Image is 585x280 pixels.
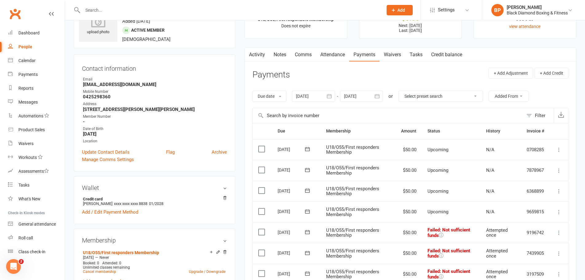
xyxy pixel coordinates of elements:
[427,269,470,280] span: Failed
[8,231,65,245] a: Roll call
[252,91,287,102] button: Due date
[7,6,23,22] a: Clubworx
[83,94,227,100] strong: 0425298360
[281,23,310,28] span: Does not expire
[83,255,94,260] span: [DATE]
[8,68,65,81] a: Payments
[269,48,291,62] a: Notes
[396,160,422,181] td: $50.00
[114,201,147,206] span: xxxx xxxx xxxx 8838
[535,68,568,79] button: + Add Credit
[149,201,163,206] span: 01/2028
[8,151,65,164] a: Workouts
[8,137,65,151] a: Waivers
[278,144,306,154] div: [DATE]
[521,181,550,202] td: 6368899
[8,109,65,123] a: Automations
[83,131,227,137] strong: [DATE]
[396,222,422,243] td: $50.00
[83,197,224,201] strong: Credit card
[8,54,65,68] a: Calendar
[81,255,227,260] div: —
[326,207,379,217] span: U18/O55/First responders Membership
[486,147,494,152] span: N/A
[82,184,227,191] h3: Wallet
[326,144,379,155] span: U18/O55/First responders Membership
[405,48,427,62] a: Tasks
[427,147,448,152] span: Upcoming
[521,160,550,181] td: 7878967
[387,5,413,15] button: Add
[427,168,448,173] span: Upcoming
[479,15,571,22] div: Never
[486,269,508,280] span: Attempted once
[83,126,227,132] div: Date of Birth
[278,207,306,216] div: [DATE]
[83,265,130,270] span: Unlimited classes remaining
[18,249,45,254] div: Class check-in
[427,248,470,259] span: : Not sufficient funds
[189,270,225,274] a: Upgrade / Downgrade
[489,68,533,79] button: + Add Adjustment
[481,123,521,139] th: History
[81,6,379,14] input: Search...
[486,248,508,259] span: Attempted once
[427,269,470,280] span: : Not sufficient funds
[521,139,550,160] td: 0708285
[18,58,36,63] div: Calendar
[18,222,56,227] div: General attendance
[79,15,117,35] div: upload photo
[82,237,227,244] h3: Membership
[102,261,121,265] span: Attended: 0
[8,123,65,137] a: Product Sales
[83,250,159,255] a: U18/O55/First responders Membership
[18,196,41,201] div: What's New
[83,89,227,95] div: Mobile Number
[427,48,466,62] a: Credit balance
[523,108,554,123] button: Filter
[18,155,37,160] div: Workouts
[83,77,227,82] div: Email
[427,227,470,238] span: Failed
[521,123,550,139] th: Invoice #
[18,169,49,174] div: Assessments
[486,188,494,194] span: N/A
[212,148,227,156] a: Archive
[8,81,65,95] a: Reports
[18,235,33,240] div: Roll call
[486,168,494,173] span: N/A
[18,113,43,118] div: Automations
[8,40,65,54] a: People
[8,26,65,40] a: Dashboard
[326,248,379,259] span: U18/O55/First responders Membership
[82,156,134,163] a: Manage Comms Settings
[521,243,550,264] td: 7439905
[8,95,65,109] a: Messages
[521,222,550,243] td: 9196742
[427,227,470,238] span: : Not sufficient funds
[82,196,227,207] li: [PERSON_NAME]
[6,259,21,274] iframe: Intercom live chat
[365,15,456,22] div: $0.00
[18,183,29,187] div: Tasks
[83,119,227,124] strong: -
[316,48,349,62] a: Attendance
[83,138,227,144] div: Location
[278,227,306,237] div: [DATE]
[252,70,290,80] h3: Payments
[18,86,33,91] div: Reports
[507,10,568,16] div: Black Diamond Boxing & Fitness
[8,245,65,259] a: Class kiosk mode
[380,48,405,62] a: Waivers
[427,248,470,259] span: Failed
[349,48,380,62] a: Payments
[83,114,227,120] div: Member Number
[278,186,306,195] div: [DATE]
[438,3,455,17] span: Settings
[272,123,321,139] th: Due
[82,208,138,216] a: Add / Edit Payment Method
[83,261,99,265] span: Booked: 0
[509,24,540,29] a: view attendance
[19,259,24,264] span: 2
[396,181,422,202] td: $50.00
